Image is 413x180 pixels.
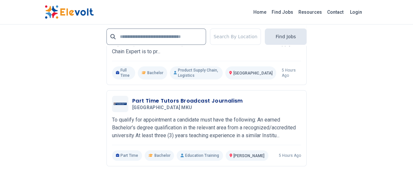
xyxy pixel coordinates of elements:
p: 5 hours ago [281,68,301,78]
p: 5 hours ago [279,153,301,158]
img: Elevolt [45,5,94,19]
p: Product Supply Chain, Logistics [170,66,223,79]
span: [PERSON_NAME] [233,154,264,158]
span: [GEOGRAPHIC_DATA] [233,71,272,75]
p: To qualify for appointment a candidate must have the following: An earned Bachelor’s degree quali... [112,116,301,139]
p: Part Time [112,150,142,161]
h3: Part Time Tutors Broadcast Journalism [132,97,243,105]
a: Contact [325,7,346,17]
span: [GEOGRAPHIC_DATA] MKU [132,105,192,111]
p: Education Training [177,150,223,161]
iframe: Chat Widget [380,149,413,180]
span: Bachelor [154,153,170,158]
button: Find Jobs [265,28,307,45]
a: Find Jobs [269,7,296,17]
span: Bachelor [147,70,163,75]
p: Full Time [112,66,135,79]
a: Login [346,6,366,19]
a: Home [251,7,269,17]
a: Resources [296,7,325,17]
a: Mount Kenya University MKUPart Time Tutors Broadcast Journalism[GEOGRAPHIC_DATA] MKUTo qualify fo... [112,96,301,161]
img: Mount Kenya University MKU [114,103,127,105]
